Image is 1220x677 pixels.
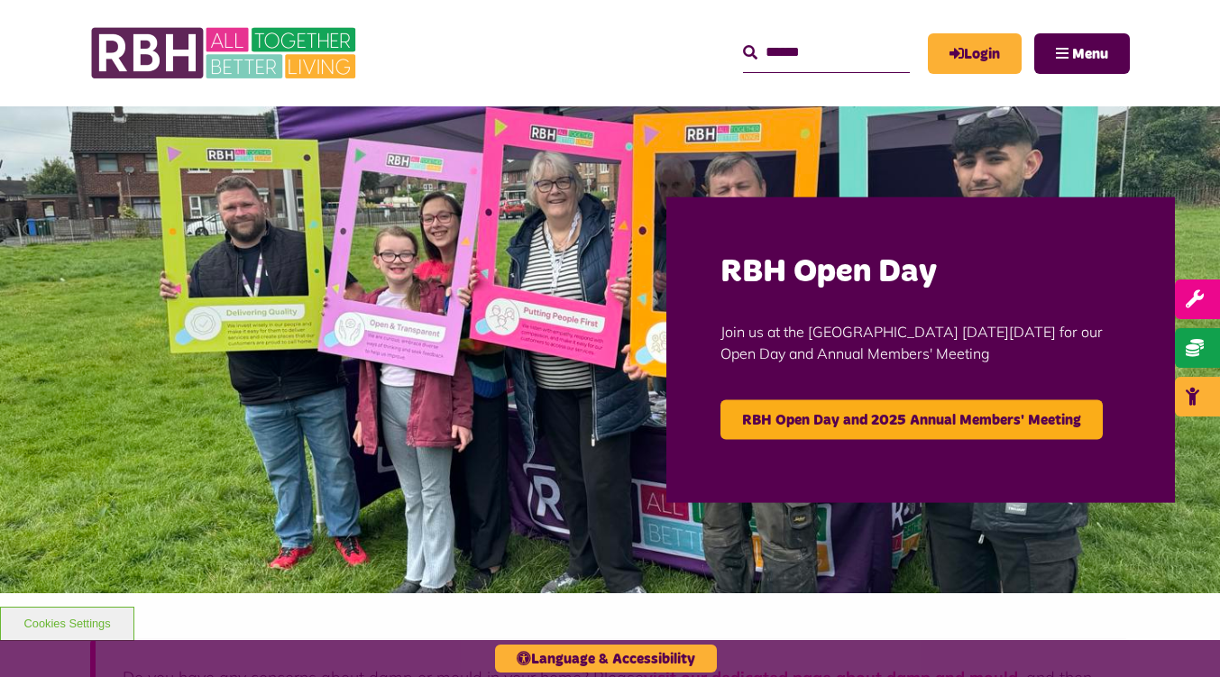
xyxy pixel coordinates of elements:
[495,645,717,672] button: Language & Accessibility
[90,18,361,88] img: RBH
[720,400,1103,440] a: RBH Open Day and 2025 Annual Members' Meeting
[1034,33,1130,74] button: Navigation
[1139,596,1220,677] iframe: Netcall Web Assistant for live chat
[1072,47,1108,61] span: Menu
[720,294,1121,391] p: Join us at the [GEOGRAPHIC_DATA] [DATE][DATE] for our Open Day and Annual Members' Meeting
[928,33,1022,74] a: MyRBH
[720,252,1121,294] h2: RBH Open Day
